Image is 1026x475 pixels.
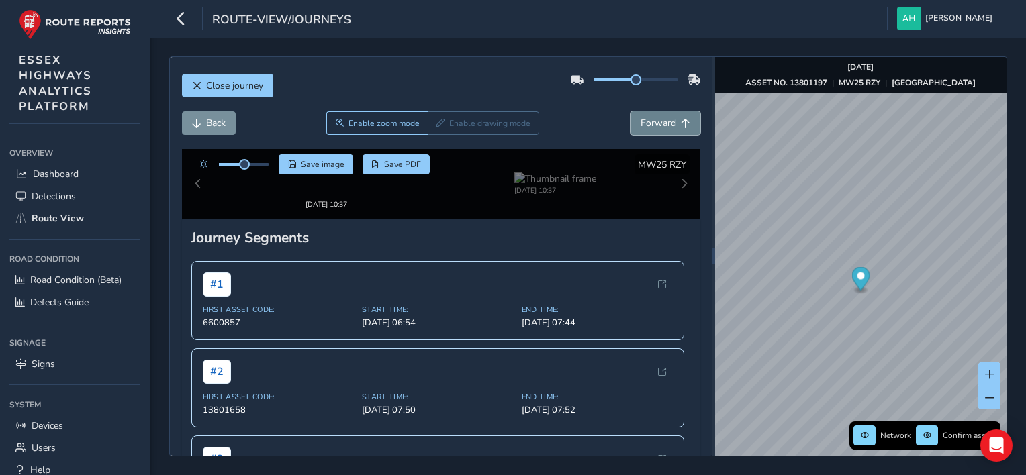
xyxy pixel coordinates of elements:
span: Forward [641,117,676,129]
span: Users [32,441,56,454]
button: PDF [363,154,430,174]
div: Overview [9,143,140,163]
div: Map marker [851,267,870,295]
div: Journey Segments [191,216,692,235]
span: # 1 [203,260,231,284]
strong: ASSET NO. 13801197 [745,77,827,88]
span: 6600857 [203,305,355,317]
span: Network [880,430,911,441]
div: Open Intercom Messenger [980,429,1013,462]
a: Dashboard [9,163,140,185]
span: Save PDF [384,159,421,170]
span: Close journey [206,79,263,92]
a: Detections [9,185,140,207]
button: Back [182,111,236,135]
div: System [9,394,140,415]
div: [DATE] 10:37 [285,182,367,192]
span: Detections [32,190,76,203]
span: 13801658 [203,392,355,404]
strong: [GEOGRAPHIC_DATA] [892,77,976,88]
img: Thumbnail frame [514,169,596,182]
span: Start Time: [362,380,514,390]
a: Users [9,437,140,459]
span: [DATE] 06:54 [362,305,514,317]
span: route-view/journeys [212,11,351,30]
span: Enable zoom mode [348,118,420,129]
span: MW25 RZY [638,158,686,171]
span: Back [206,117,226,129]
a: Devices [9,415,140,437]
button: [PERSON_NAME] [897,7,997,30]
span: Road Condition (Beta) [30,274,122,286]
div: | | [745,77,976,88]
strong: MW25 RZY [839,77,880,88]
img: Thumbnail frame [285,169,367,182]
img: diamond-layout [897,7,921,30]
span: [PERSON_NAME] [925,7,992,30]
a: Road Condition (Beta) [9,269,140,291]
span: [DATE] 07:52 [522,392,673,404]
img: rr logo [19,9,131,40]
span: Signs [32,358,55,370]
span: Start Time: [362,293,514,303]
span: End Time: [522,380,673,390]
span: ESSEX HIGHWAYS ANALYTICS PLATFORM [19,52,92,114]
span: Route View [32,212,84,225]
span: # 2 [203,348,231,372]
span: Save image [301,159,344,170]
span: End Time: [522,293,673,303]
span: Confirm assets [943,430,996,441]
span: [DATE] 07:44 [522,305,673,317]
button: Zoom [326,111,428,135]
a: Route View [9,207,140,229]
strong: [DATE] [847,62,874,72]
span: First Asset Code: [203,293,355,303]
span: Defects Guide [30,296,89,309]
button: Save [279,154,353,174]
span: Devices [32,419,63,432]
span: First Asset Code: [203,380,355,390]
a: Signs [9,353,140,375]
div: [DATE] 10:37 [514,182,596,192]
span: [DATE] 07:50 [362,392,514,404]
button: Close journey [182,74,273,97]
div: Road Condition [9,249,140,269]
button: Forward [631,111,700,135]
a: Defects Guide [9,291,140,313]
span: Dashboard [33,168,79,180]
span: # 3 [203,435,231,459]
div: Signage [9,333,140,353]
